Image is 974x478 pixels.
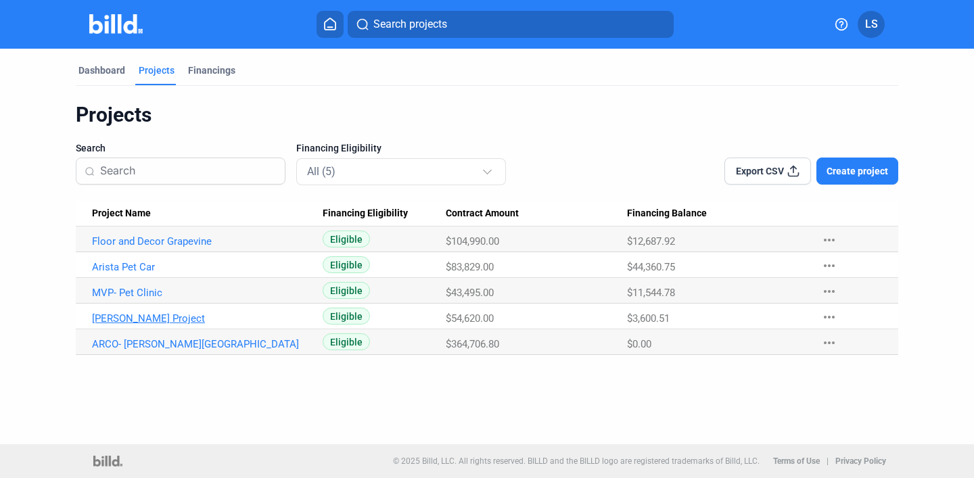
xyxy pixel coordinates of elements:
[627,338,651,350] span: $0.00
[446,338,499,350] span: $364,706.80
[100,157,277,185] input: Search
[865,16,878,32] span: LS
[627,208,707,220] span: Financing Balance
[92,208,151,220] span: Project Name
[323,308,370,325] span: Eligible
[821,335,837,351] mat-icon: more_horiz
[139,64,175,77] div: Projects
[446,312,494,325] span: $54,620.00
[827,164,888,178] span: Create project
[627,261,675,273] span: $44,360.75
[736,164,784,178] span: Export CSV
[627,287,675,299] span: $11,544.78
[821,258,837,274] mat-icon: more_horiz
[323,208,446,220] div: Financing Eligibility
[307,165,335,178] mat-select-trigger: All (5)
[446,235,499,247] span: $104,990.00
[92,338,310,350] a: ARCO- [PERSON_NAME][GEOGRAPHIC_DATA]
[92,235,310,247] a: Floor and Decor Grapevine
[446,261,494,273] span: $83,829.00
[773,456,820,466] b: Terms of Use
[858,11,885,38] button: LS
[446,208,627,220] div: Contract Amount
[348,11,674,38] button: Search projects
[627,208,808,220] div: Financing Balance
[92,287,310,299] a: MVP- Pet Clinic
[724,158,811,185] button: Export CSV
[323,333,370,350] span: Eligible
[296,141,381,155] span: Financing Eligibility
[323,208,408,220] span: Financing Eligibility
[627,235,675,247] span: $12,687.92
[92,261,310,273] a: Arista Pet Car
[821,232,837,248] mat-icon: more_horiz
[446,208,519,220] span: Contract Amount
[816,158,898,185] button: Create project
[393,456,760,466] p: © 2025 Billd, LLC. All rights reserved. BILLD and the BILLD logo are registered trademarks of Bil...
[827,456,829,466] p: |
[835,456,886,466] b: Privacy Policy
[76,102,898,128] div: Projects
[323,282,370,299] span: Eligible
[627,312,670,325] span: $3,600.51
[93,456,122,467] img: logo
[92,312,310,325] a: [PERSON_NAME] Project
[821,283,837,300] mat-icon: more_horiz
[821,309,837,325] mat-icon: more_horiz
[89,14,143,34] img: Billd Company Logo
[92,208,323,220] div: Project Name
[78,64,125,77] div: Dashboard
[188,64,235,77] div: Financings
[373,16,447,32] span: Search projects
[76,141,106,155] span: Search
[323,231,370,247] span: Eligible
[323,256,370,273] span: Eligible
[446,287,494,299] span: $43,495.00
